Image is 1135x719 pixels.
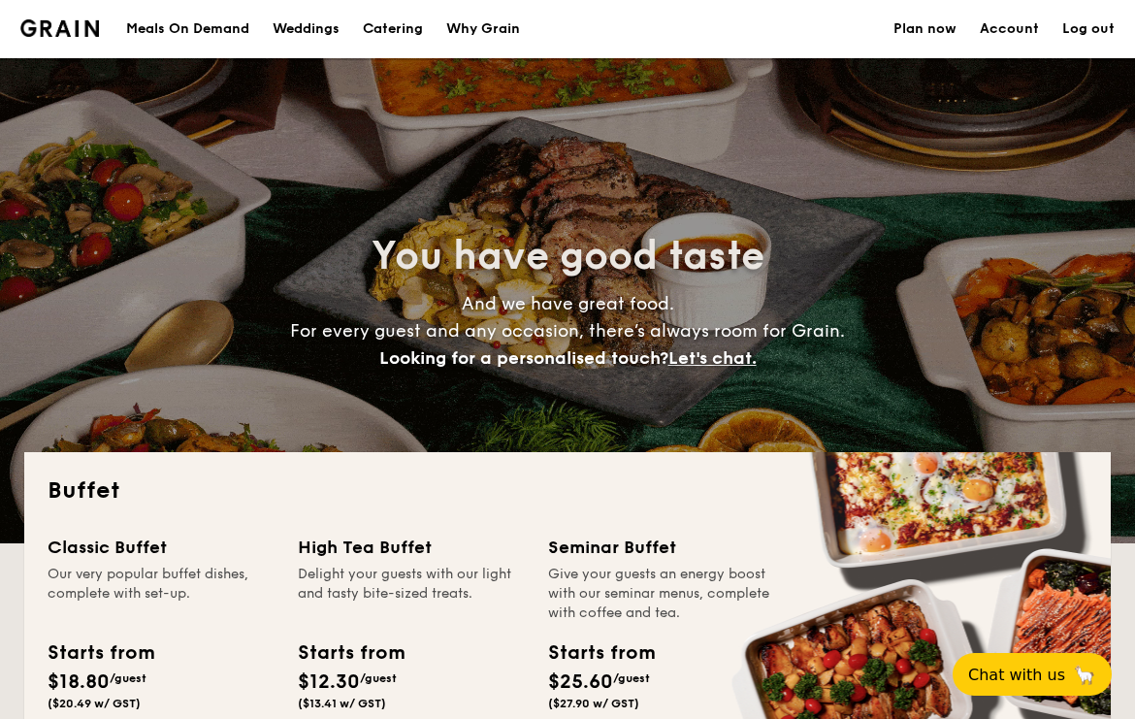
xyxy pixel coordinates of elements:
span: /guest [613,671,650,685]
div: Our very popular buffet dishes, complete with set-up. [48,565,275,623]
img: Grain [20,19,99,37]
div: Give your guests an energy boost with our seminar menus, complete with coffee and tea. [548,565,775,623]
span: Let's chat. [668,347,757,369]
div: Starts from [548,638,654,668]
div: Seminar Buffet [548,534,775,561]
span: Chat with us [968,666,1065,684]
span: You have good taste [372,233,764,279]
span: Looking for a personalised touch? [379,347,668,369]
div: Classic Buffet [48,534,275,561]
span: $12.30 [298,670,360,694]
div: Delight your guests with our light and tasty bite-sized treats. [298,565,525,623]
div: Starts from [48,638,153,668]
div: Starts from [298,638,404,668]
span: 🦙 [1073,664,1096,686]
span: ($13.41 w/ GST) [298,697,386,710]
span: $18.80 [48,670,110,694]
span: ($20.49 w/ GST) [48,697,141,710]
button: Chat with us🦙 [953,653,1112,696]
span: $25.60 [548,670,613,694]
span: ($27.90 w/ GST) [548,697,639,710]
a: Logotype [20,19,99,37]
span: And we have great food. For every guest and any occasion, there’s always room for Grain. [290,293,845,369]
h2: Buffet [48,475,1087,507]
span: /guest [110,671,146,685]
span: /guest [360,671,397,685]
div: High Tea Buffet [298,534,525,561]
